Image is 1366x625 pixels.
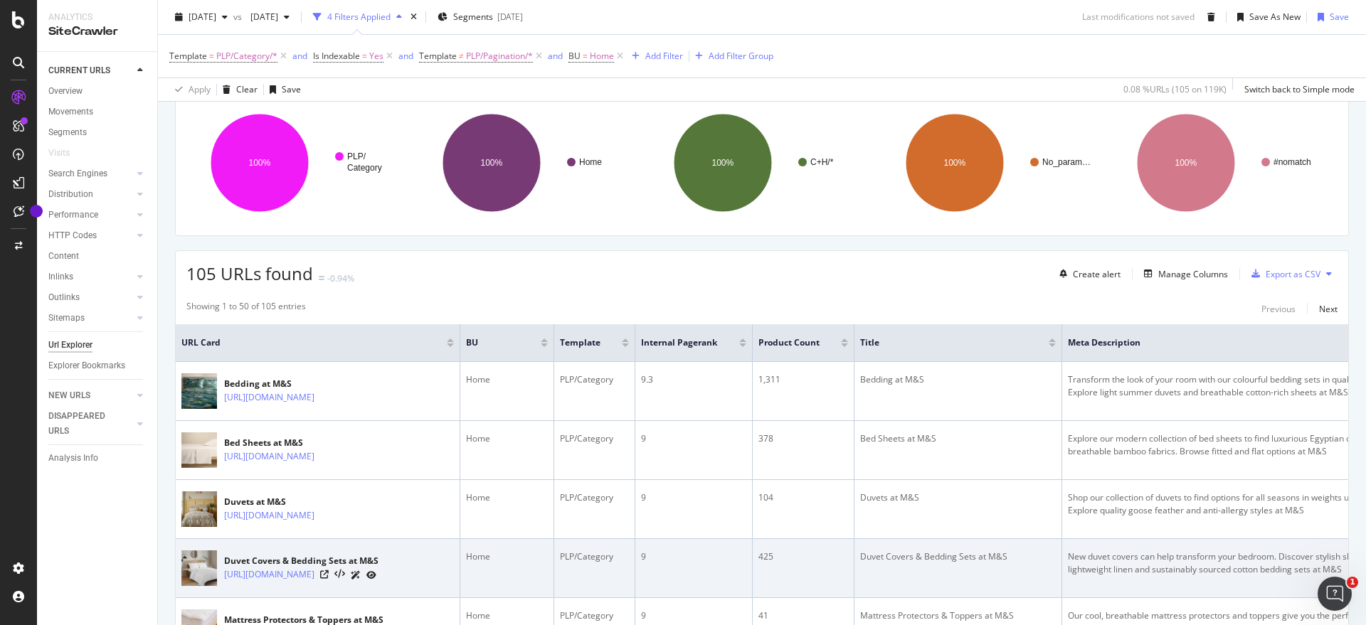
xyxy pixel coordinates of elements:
svg: A chart. [650,101,872,225]
a: DISAPPEARED URLS [48,409,133,439]
div: Visits [48,146,70,161]
a: Visit Online Page [320,570,329,579]
div: -0.94% [327,272,354,284]
div: PLP/Category [560,432,629,445]
a: Outlinks [48,290,133,305]
div: Home [466,491,548,504]
div: Home [466,373,548,386]
span: Segments [453,11,493,23]
a: Url Explorer [48,338,147,353]
button: Save As New [1232,6,1301,28]
div: Home [466,432,548,445]
div: Home [466,550,548,563]
img: main image [181,486,217,533]
span: = [362,50,367,62]
div: Tooltip anchor [30,205,43,218]
div: Explorer Bookmarks [48,358,125,373]
img: main image [181,368,217,415]
span: 2025 Aug. 7th [245,11,278,23]
button: Clear [217,78,258,101]
a: [URL][DOMAIN_NAME] [224,567,314,582]
button: Add Filter [626,48,683,65]
div: Overview [48,84,83,99]
span: URL Card [181,336,443,349]
text: Category [347,163,382,173]
div: and [548,50,563,62]
div: and [398,50,413,62]
div: Add Filter Group [709,50,773,62]
div: DISAPPEARED URLS [48,409,120,439]
div: Manage Columns [1158,268,1228,280]
div: Save [1330,11,1349,23]
span: PLP/Pagination/* [466,46,533,66]
a: Distribution [48,187,133,202]
div: Add Filter [645,50,683,62]
span: 2025 Aug. 16th [189,11,216,23]
button: Apply [169,78,211,101]
div: Movements [48,105,93,119]
a: Sitemaps [48,311,133,326]
button: Switch back to Simple mode [1239,78,1355,101]
div: 9.3 [641,373,746,386]
div: Analysis Info [48,451,98,466]
text: Home [579,157,602,167]
a: Explorer Bookmarks [48,358,147,373]
button: Previous [1261,300,1296,317]
div: 9 [641,432,746,445]
div: Save As New [1249,11,1301,23]
div: Home [466,609,548,622]
a: Movements [48,105,147,119]
svg: A chart. [418,101,640,225]
a: [URL][DOMAIN_NAME] [224,508,314,523]
div: PLP/Category [560,550,629,563]
span: Home [590,46,614,66]
div: 4 Filters Applied [327,11,391,23]
span: ≠ [459,50,464,62]
img: main image [181,427,217,474]
div: Inlinks [48,269,73,284]
span: Internal Pagerank [641,336,718,349]
div: Bed Sheets at M&S [860,432,1056,445]
div: Duvets at M&S [860,491,1056,504]
div: Apply [189,83,211,95]
div: and [292,50,307,62]
div: Duvet Covers & Bedding Sets at M&S [224,555,378,567]
div: Distribution [48,187,93,202]
div: 425 [758,550,848,563]
span: Template [560,336,600,349]
span: vs [233,11,245,23]
span: Title [860,336,1027,349]
a: Overview [48,84,147,99]
div: Last modifications not saved [1082,11,1195,23]
div: Bed Sheets at M&S [224,437,376,449]
div: Content [48,249,79,264]
img: main image [181,545,217,592]
span: Template [419,50,457,62]
button: View HTML Source [334,570,345,579]
div: PLP/Category [560,491,629,504]
div: 9 [641,550,746,563]
div: PLP/Category [560,609,629,622]
span: BU [466,336,519,349]
div: A chart. [186,101,408,225]
div: 104 [758,491,848,504]
div: Url Explorer [48,338,92,353]
a: URL Inspection [366,567,376,582]
button: and [398,49,413,63]
a: Segments [48,125,147,140]
div: Bedding at M&S [860,373,1056,386]
text: 100% [712,158,734,168]
div: Clear [236,83,258,95]
div: Bedding at M&S [224,378,376,390]
span: Yes [369,46,383,66]
div: A chart. [1113,101,1335,225]
span: = [583,50,588,62]
span: PLP/Category/* [216,46,277,66]
text: #nomatch [1274,157,1311,167]
div: Segments [48,125,87,140]
div: Mattress Protectors & Toppers at M&S [860,609,1056,622]
div: 1,311 [758,373,848,386]
a: CURRENT URLS [48,63,133,78]
a: Inlinks [48,269,133,284]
